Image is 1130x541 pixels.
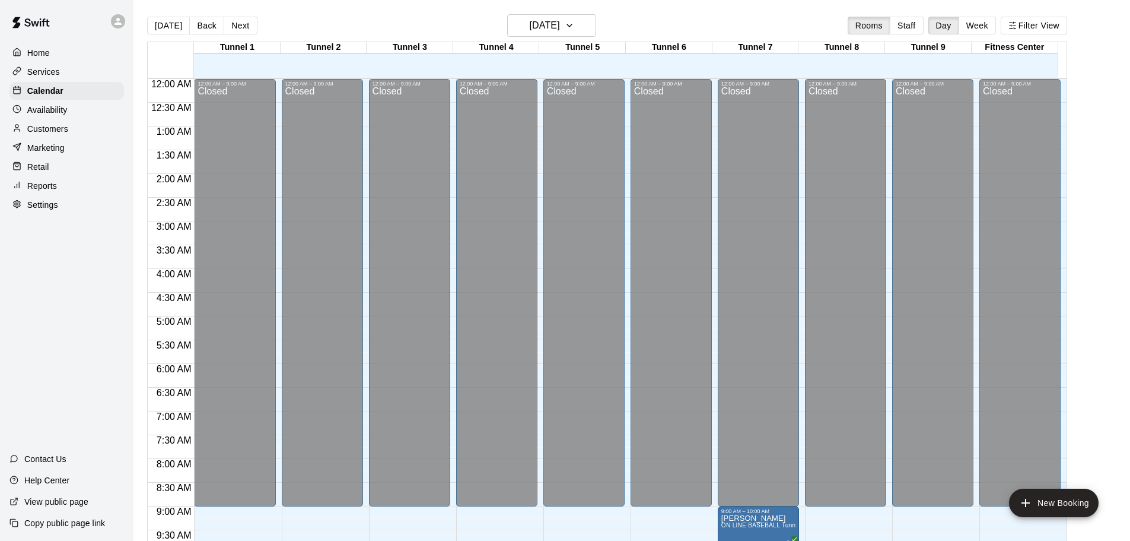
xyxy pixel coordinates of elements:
[154,530,195,540] span: 9:30 AM
[369,79,450,507] div: 12:00 AM – 9:00 AM: Closed
[24,517,105,529] p: Copy public page link
[1001,17,1067,34] button: Filter View
[848,17,890,34] button: Rooms
[798,42,885,53] div: Tunnel 8
[9,139,124,157] a: Marketing
[154,269,195,279] span: 4:00 AM
[373,87,447,511] div: Closed
[9,63,124,81] a: Services
[154,459,195,469] span: 8:00 AM
[453,42,540,53] div: Tunnel 4
[721,522,832,529] span: ON LINE BASEBALL Tunnel 7-9 Rental
[631,79,712,507] div: 12:00 AM – 9:00 AM: Closed
[712,42,799,53] div: Tunnel 7
[24,474,69,486] p: Help Center
[9,44,124,62] a: Home
[27,66,60,78] p: Services
[27,123,68,135] p: Customers
[224,17,257,34] button: Next
[154,364,195,374] span: 6:00 AM
[198,87,272,511] div: Closed
[194,42,281,53] div: Tunnel 1
[9,196,124,214] a: Settings
[456,79,537,507] div: 12:00 AM – 9:00 AM: Closed
[547,87,621,511] div: Closed
[27,199,58,211] p: Settings
[154,388,195,398] span: 6:30 AM
[928,17,959,34] button: Day
[890,17,924,34] button: Staff
[539,42,626,53] div: Tunnel 5
[154,126,195,137] span: 1:00 AM
[460,87,534,511] div: Closed
[282,79,363,507] div: 12:00 AM – 9:00 AM: Closed
[507,14,596,37] button: [DATE]
[154,222,195,232] span: 3:00 AM
[885,42,972,53] div: Tunnel 9
[154,317,195,327] span: 5:00 AM
[959,17,996,34] button: Week
[9,177,124,195] a: Reports
[543,79,625,507] div: 12:00 AM – 9:00 AM: Closed
[27,180,57,192] p: Reports
[979,79,1061,507] div: 12:00 AM – 9:00 AM: Closed
[460,81,534,87] div: 12:00 AM – 9:00 AM
[281,42,367,53] div: Tunnel 2
[285,81,359,87] div: 12:00 AM – 9:00 AM
[154,412,195,422] span: 7:00 AM
[972,42,1058,53] div: Fitness Center
[148,103,195,113] span: 12:30 AM
[634,81,708,87] div: 12:00 AM – 9:00 AM
[1009,489,1099,517] button: add
[24,496,88,508] p: View public page
[27,142,65,154] p: Marketing
[154,483,195,493] span: 8:30 AM
[198,81,272,87] div: 12:00 AM – 9:00 AM
[9,158,124,176] a: Retail
[154,150,195,160] span: 1:30 AM
[896,81,970,87] div: 12:00 AM – 9:00 AM
[154,174,195,184] span: 2:00 AM
[154,340,195,350] span: 5:30 AM
[808,87,883,511] div: Closed
[27,47,50,59] p: Home
[721,87,795,511] div: Closed
[626,42,712,53] div: Tunnel 6
[147,17,190,34] button: [DATE]
[154,245,195,255] span: 3:30 AM
[373,81,447,87] div: 12:00 AM – 9:00 AM
[721,508,795,514] div: 9:00 AM – 10:00 AM
[547,81,621,87] div: 12:00 AM – 9:00 AM
[9,120,124,138] div: Customers
[805,79,886,507] div: 12:00 AM – 9:00 AM: Closed
[27,85,63,97] p: Calendar
[9,82,124,100] a: Calendar
[634,87,708,511] div: Closed
[983,81,1057,87] div: 12:00 AM – 9:00 AM
[27,104,68,116] p: Availability
[27,161,49,173] p: Retail
[896,87,970,511] div: Closed
[154,507,195,517] span: 9:00 AM
[189,17,224,34] button: Back
[9,101,124,119] a: Availability
[148,79,195,89] span: 12:00 AM
[154,293,195,303] span: 4:30 AM
[983,87,1057,511] div: Closed
[530,17,560,34] h6: [DATE]
[721,81,795,87] div: 12:00 AM – 9:00 AM
[194,79,275,507] div: 12:00 AM – 9:00 AM: Closed
[367,42,453,53] div: Tunnel 3
[285,87,359,511] div: Closed
[808,81,883,87] div: 12:00 AM – 9:00 AM
[154,435,195,445] span: 7:30 AM
[154,198,195,208] span: 2:30 AM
